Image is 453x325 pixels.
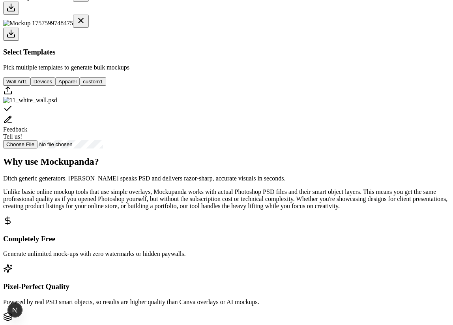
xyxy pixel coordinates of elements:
div: Upload custom PSD template [3,86,450,97]
button: custom1 [80,77,106,86]
p: Unlike basic online mockup tools that use simple overlays, Mockupanda works with actual Photoshop... [3,188,450,210]
p: Ditch generic generators. [PERSON_NAME] speaks PSD and delivers razor-sharp, accurate visuals in ... [3,175,450,182]
h2: Why use Mockupanda? [3,156,450,167]
img: Mockup 1757599748475 [3,20,73,27]
button: Download mockup [3,2,19,15]
span: 1 [24,79,27,85]
img: 11_white_wall.psd [3,97,57,104]
div: Tell us! [3,133,450,140]
div: Select template 11_white_wall.psd [3,97,450,115]
span: 1 [100,79,103,85]
h3: Select Templates [3,48,450,56]
button: Delete mockup [73,15,89,28]
button: Download mockup [3,28,19,41]
p: Generate unlimited mock-ups with zero watermarks or hidden paywalls. [3,250,450,257]
div: Feedback [3,126,450,133]
h3: Pixel-Perfect Quality [3,282,450,291]
button: Devices [30,77,55,86]
button: Apparel [55,77,80,86]
div: Send feedback [3,115,450,140]
p: Powered by real PSD smart objects, so results are higher quality than Canva overlays or AI mockups. [3,299,450,306]
button: Wall Art1 [3,77,30,86]
h3: Completely Free [3,235,450,243]
p: Pick multiple templates to generate bulk mockups [3,64,450,71]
